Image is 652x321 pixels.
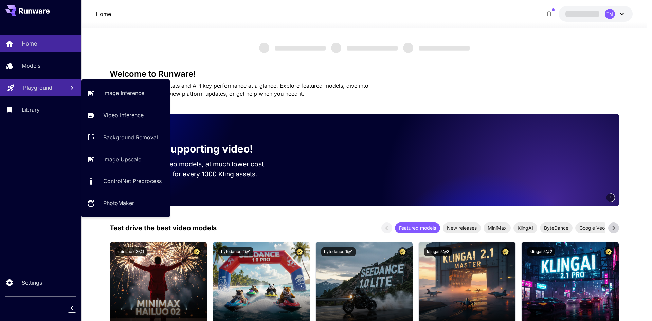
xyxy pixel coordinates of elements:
button: minimax:3@1 [115,247,147,256]
p: Settings [22,279,42,287]
span: New releases [443,224,481,231]
p: Library [22,106,40,114]
p: Image Upscale [103,155,141,163]
a: Video Inference [81,107,170,124]
a: Background Removal [81,129,170,146]
nav: breadcrumb [96,10,111,18]
span: KlingAI [513,224,537,231]
p: PhotoMaker [103,199,134,207]
button: bytedance:1@1 [321,247,356,256]
span: Google Veo [575,224,609,231]
p: Background Removal [103,133,158,141]
a: Image Upscale [81,151,170,167]
span: Featured models [395,224,440,231]
button: Collapse sidebar [68,304,76,313]
div: Collapse sidebar [73,302,81,314]
button: Certified Model – Vetted for best performance and includes a commercial license. [604,247,613,256]
p: Image Inference [103,89,144,97]
button: bytedance:2@1 [218,247,253,256]
p: Home [22,39,37,48]
p: Test drive the best video models [110,223,217,233]
p: ControlNet Preprocess [103,177,162,185]
span: 4 [610,195,612,200]
p: Run the best video models, at much lower cost. [121,159,279,169]
p: Now supporting video! [140,141,253,157]
a: PhotoMaker [81,195,170,212]
span: Check out your usage stats and API key performance at a glance. Explore featured models, dive int... [110,82,368,97]
button: klingai:5@3 [424,247,452,256]
h3: Welcome to Runware! [110,69,619,79]
p: Models [22,61,40,70]
button: Certified Model – Vetted for best performance and includes a commercial license. [295,247,304,256]
span: MiniMax [484,224,511,231]
p: Video Inference [103,111,144,119]
button: klingai:5@2 [527,247,555,256]
a: Image Inference [81,85,170,102]
div: TM [605,9,615,19]
button: Certified Model – Vetted for best performance and includes a commercial license. [398,247,407,256]
p: Save up to $500 for every 1000 Kling assets. [121,169,279,179]
button: Certified Model – Vetted for best performance and includes a commercial license. [501,247,510,256]
span: ByteDance [540,224,573,231]
p: Home [96,10,111,18]
p: Playground [23,84,52,92]
button: Certified Model – Vetted for best performance and includes a commercial license. [192,247,201,256]
a: ControlNet Preprocess [81,173,170,190]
